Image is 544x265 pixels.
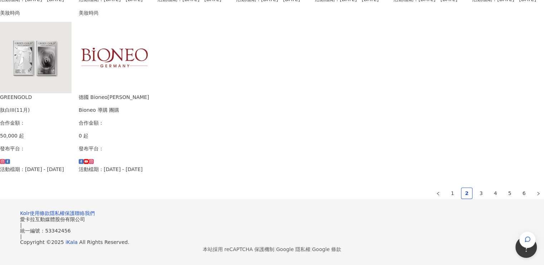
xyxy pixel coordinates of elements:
[79,106,150,114] div: Bioneo 導購 團購
[276,246,310,252] a: Google 隱私權
[20,234,22,239] span: |
[79,22,150,93] img: 百妮保濕逆齡美白系列
[490,188,501,199] a: 4
[312,246,341,252] a: Google 條款
[432,187,444,199] button: left
[533,187,544,199] li: Next Page
[65,239,78,245] a: iKala
[519,188,529,199] a: 6
[50,210,75,216] a: 隱私權保護
[518,187,530,199] li: 6
[20,216,524,222] div: 愛卡拉互動媒體股份有限公司
[30,210,50,216] a: 使用條款
[79,165,150,173] p: 活動檔期：[DATE] - [DATE]
[475,187,487,199] li: 3
[533,187,544,199] button: right
[436,191,440,196] span: left
[274,246,276,252] span: |
[79,9,150,17] div: 美妝時尚
[20,239,524,245] div: Copyright © 2025 All Rights Reserved.
[20,228,524,234] div: 統一編號：53342456
[504,188,515,199] a: 5
[75,210,95,216] a: 聯絡我們
[461,188,472,199] a: 2
[515,236,537,258] iframe: Help Scout Beacon - Open
[310,246,312,252] span: |
[79,119,150,127] p: 合作金額：
[447,188,458,199] a: 1
[536,191,540,196] span: right
[432,187,444,199] li: Previous Page
[20,210,30,216] a: Kolr
[79,93,150,101] div: 德國 Bioneo[PERSON_NAME]
[79,145,150,152] p: 發布平台：
[203,245,341,254] span: 本站採用 reCAPTCHA 保護機制
[79,132,150,140] p: 0 起
[476,188,486,199] a: 3
[20,222,22,228] span: |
